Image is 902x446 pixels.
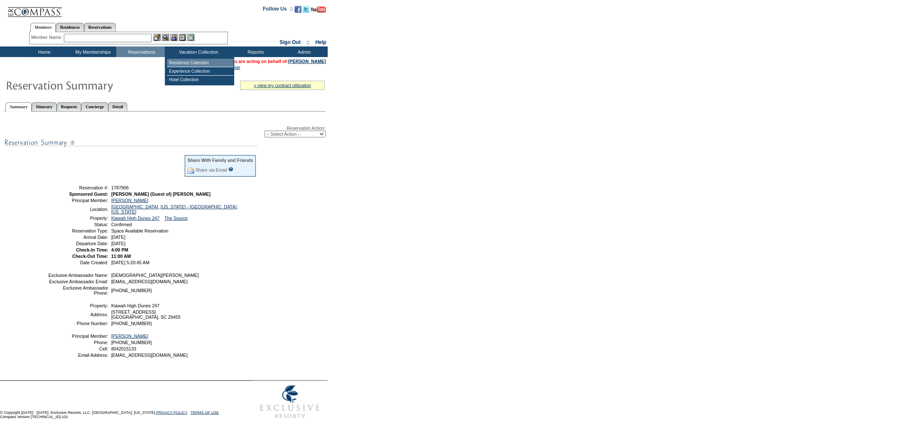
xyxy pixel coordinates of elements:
[263,5,293,15] td: Follow Us ::
[187,158,253,163] div: Share With Family and Friends
[48,260,108,265] td: Date Created:
[154,34,161,41] img: b_edit.gif
[111,288,152,293] span: [PHONE_NUMBER]
[191,410,219,415] a: TERMS OF USE
[228,167,233,172] input: What is this?
[164,216,188,221] a: The Source
[31,34,64,41] div: Member Name:
[111,216,159,221] a: Kiawah High Dunes 247
[279,47,328,57] td: Admin
[48,285,108,296] td: Exclusive Ambassador Phone:
[48,334,108,339] td: Principal Member:
[111,204,238,214] a: [GEOGRAPHIC_DATA], [US_STATE] - [GEOGRAPHIC_DATA], [US_STATE]
[111,247,128,252] span: 4:00 PM
[4,126,326,137] div: Reservation Action:
[108,102,128,111] a: Detail
[179,34,186,41] img: Reservations
[56,23,84,32] a: Residences
[30,23,56,32] a: Members
[311,8,326,14] a: Subscribe to our YouTube Channel
[48,185,108,190] td: Reservation #:
[48,340,108,345] td: Phone:
[315,39,326,45] a: Help
[57,102,81,111] a: Requests
[195,167,227,172] a: Share via Email
[69,192,108,197] strong: Sponsored Guest:
[167,67,233,76] td: Experience Collection
[311,6,326,13] img: Subscribe to our YouTube Channel
[68,47,116,57] td: My Memberships
[111,241,126,246] span: [DATE]
[48,198,108,203] td: Principal Member:
[5,102,32,112] a: Summary
[48,309,108,320] td: Address:
[48,216,108,221] td: Property:
[229,59,326,64] span: You are acting on behalf of:
[48,353,108,358] td: Email Address:
[76,247,108,252] strong: Check-In Time:
[111,279,188,284] span: [EMAIL_ADDRESS][DOMAIN_NAME]
[156,410,187,415] a: PRIVACY POLICY
[48,228,108,233] td: Reservation Type:
[111,260,149,265] span: [DATE] 5:20:45 AM
[111,346,136,351] span: 8042015133
[5,77,175,93] img: Reservaton Summary
[254,83,311,88] a: » view my contract utilization
[111,273,199,278] span: [DEMOGRAPHIC_DATA][PERSON_NAME]
[111,340,152,345] span: [PHONE_NUMBER]
[252,381,328,423] img: Exclusive Resorts
[48,346,108,351] td: Cell:
[111,222,132,227] span: Confirmed
[111,192,211,197] span: [PERSON_NAME] (Guest of) [PERSON_NAME]
[111,198,148,203] a: [PERSON_NAME]
[111,228,168,233] span: Space Available Reservation
[170,34,178,41] img: Impersonate
[72,254,108,259] strong: Check-Out Time:
[48,279,108,284] td: Exclusive Ambassador Email:
[303,6,310,13] img: Follow us on Twitter
[303,8,310,14] a: Follow us on Twitter
[162,34,169,41] img: View
[48,321,108,326] td: Phone Number:
[165,47,230,57] td: Vacation Collection
[111,235,126,240] span: [DATE]
[187,34,195,41] img: b_calculator.gif
[111,254,131,259] span: 11:00 AM
[32,102,57,111] a: Itinerary
[295,6,302,13] img: Become our fan on Facebook
[81,102,108,111] a: Concierge
[280,39,301,45] a: Sign Out
[167,59,233,67] td: Residence Collection
[111,309,181,320] span: [STREET_ADDRESS] [GEOGRAPHIC_DATA], SC 29455
[111,334,148,339] a: [PERSON_NAME]
[288,59,326,64] a: [PERSON_NAME]
[111,303,159,308] span: Kiawah High Dunes 247
[84,23,116,32] a: Reservations
[48,241,108,246] td: Departure Date:
[48,222,108,227] td: Status:
[111,185,129,190] span: 1787906
[48,273,108,278] td: Exclusive Ambassador Name:
[230,47,279,57] td: Reports
[116,47,165,57] td: Reservations
[229,65,240,70] a: Clear
[307,39,310,45] span: ::
[48,235,108,240] td: Arrival Date:
[19,47,68,57] td: Home
[111,353,188,358] span: [EMAIL_ADDRESS][DOMAIN_NAME]
[48,204,108,214] td: Location:
[295,8,302,14] a: Become our fan on Facebook
[4,137,258,148] img: subTtlResSummary.gif
[167,76,233,84] td: Hotel Collection
[48,303,108,308] td: Property:
[111,321,152,326] span: [PHONE_NUMBER]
